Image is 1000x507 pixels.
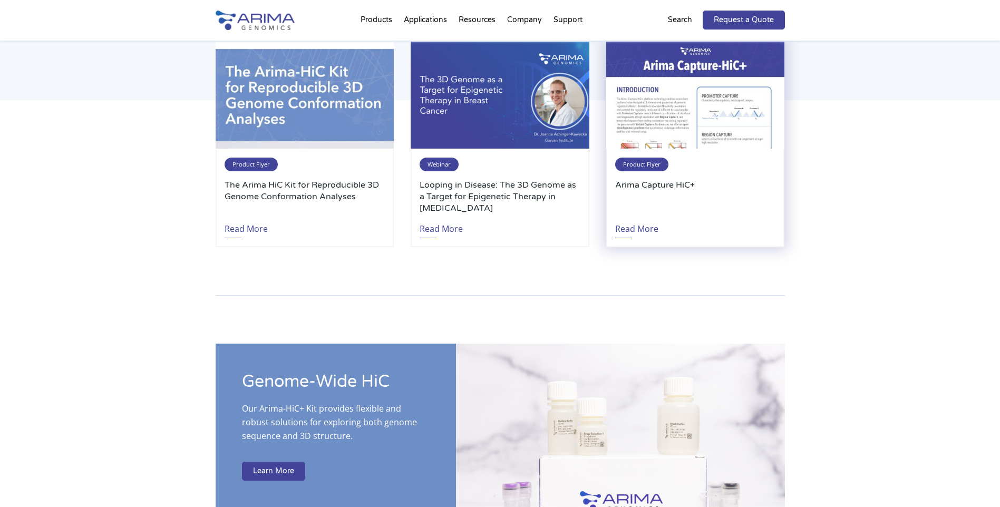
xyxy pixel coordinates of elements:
[615,158,668,171] span: Product Flyer
[242,370,430,402] h2: Genome-Wide HiC
[225,179,385,214] a: The Arima HiC Kit for Reproducible 3D Genome Conformation Analyses
[216,42,394,149] img: 97096D51-2AF2-43A4-8914-FEAA8710CD38_1_201_a-500x300.jpeg
[615,214,658,238] a: Read More
[420,214,463,238] a: Read More
[225,158,278,171] span: Product Flyer
[420,179,580,214] a: Looping in Disease: The 3D Genome as a Target for Epigenetic Therapy in [MEDICAL_DATA]
[615,179,775,214] a: Arima Capture HiC+
[216,11,295,30] img: Arima-Genomics-logo
[420,158,459,171] span: Webinar
[606,42,784,149] img: 53F84548-D337-4E6A-9616-D879F0650A99_1_201_a-500x300.jpeg
[242,402,430,451] p: Our Arima-HiC+ Kit provides flexible and robust solutions for exploring both genome sequence and ...
[703,11,785,30] a: Request a Quote
[242,462,305,481] a: Learn More
[668,13,692,27] p: Search
[411,42,589,149] img: Joanna-Achinger-Kawecka-Oncology-Webinar-500x300.jpg
[225,214,268,238] a: Read More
